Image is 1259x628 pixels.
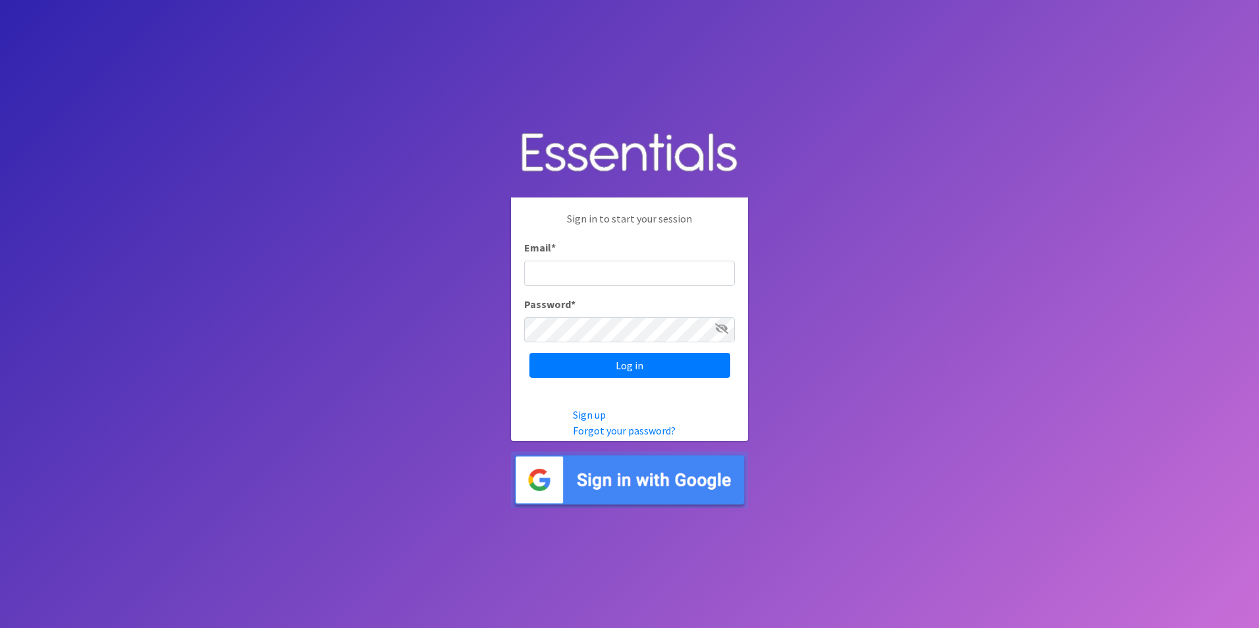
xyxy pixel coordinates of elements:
[573,408,606,421] a: Sign up
[511,452,748,509] img: Sign in with Google
[511,120,748,188] img: Human Essentials
[529,353,730,378] input: Log in
[573,424,676,437] a: Forgot your password?
[524,211,735,240] p: Sign in to start your session
[524,240,556,255] label: Email
[524,296,576,312] label: Password
[571,298,576,311] abbr: required
[551,241,556,254] abbr: required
